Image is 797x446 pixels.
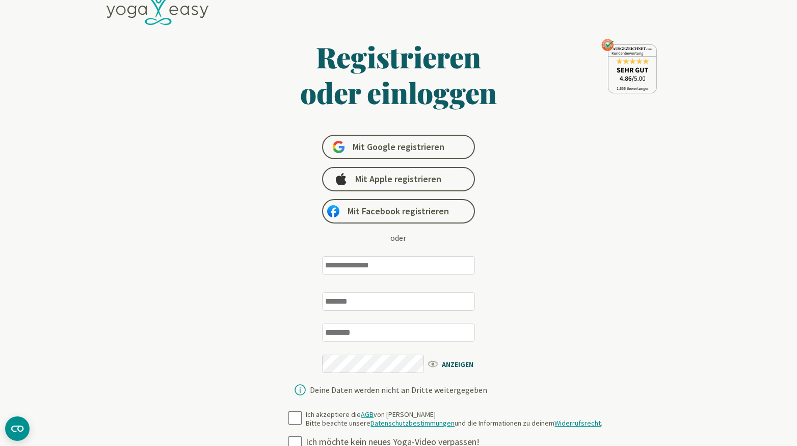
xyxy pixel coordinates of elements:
[322,135,475,159] a: Mit Google registrieren
[355,173,441,185] span: Mit Apple registrieren
[5,416,30,441] button: CMP-Widget öffnen
[310,386,487,394] div: Deine Daten werden nicht an Dritte weitergegeben
[427,357,485,370] span: ANZEIGEN
[361,410,374,419] a: AGB
[201,39,596,110] h1: Registrieren oder einloggen
[322,199,475,224] a: Mit Facebook registrieren
[554,418,601,428] a: Widerrufsrecht
[322,167,475,191] a: Mit Apple registrieren
[353,141,444,153] span: Mit Google registrieren
[390,232,406,244] div: oder
[348,205,449,217] span: Mit Facebook registrieren
[306,410,602,428] div: Ich akzeptiere die von [PERSON_NAME] Bitte beachte unsere und die Informationen zu deinem .
[370,418,455,428] a: Datenschutzbestimmungen
[601,39,657,93] img: ausgezeichnet_seal.png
